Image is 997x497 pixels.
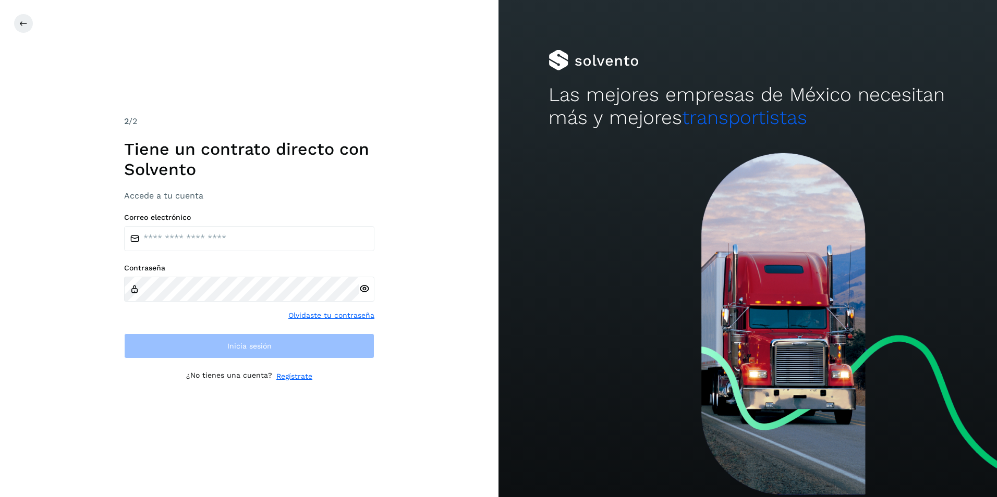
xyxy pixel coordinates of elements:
[124,333,374,358] button: Inicia sesión
[682,106,807,129] span: transportistas
[124,115,374,128] div: /2
[288,310,374,321] a: Olvidaste tu contraseña
[186,371,272,382] p: ¿No tienes una cuenta?
[549,83,947,130] h2: Las mejores empresas de México necesitan más y mejores
[124,116,129,126] span: 2
[124,139,374,179] h1: Tiene un contrato directo con Solvento
[227,342,272,350] span: Inicia sesión
[276,371,312,382] a: Regístrate
[124,264,374,272] label: Contraseña
[124,213,374,222] label: Correo electrónico
[124,191,374,201] h3: Accede a tu cuenta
